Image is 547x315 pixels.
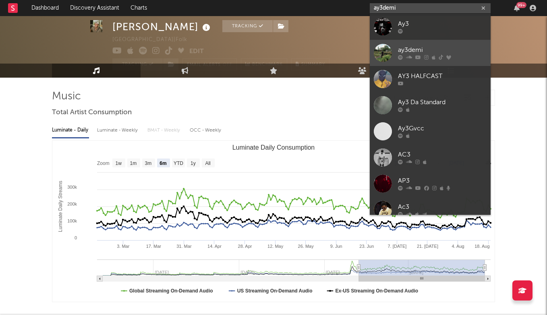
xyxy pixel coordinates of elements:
[452,244,464,249] text: 4. Aug
[252,60,283,70] span: Benchmark
[238,244,252,249] text: 28. Apr
[52,108,132,117] span: Total Artist Consumption
[97,124,139,137] div: Luminate - Weekly
[267,244,284,249] text: 12. May
[370,92,491,118] a: Ay3 Da Standard
[398,19,487,29] div: Ay3
[298,244,314,249] text: 26. May
[232,144,315,151] text: Luminate Daily Consumption
[116,161,122,166] text: 1w
[514,5,520,11] button: 99+
[75,235,77,240] text: 0
[146,244,162,249] text: 17. Mar
[117,244,130,249] text: 3. Mar
[52,141,495,302] svg: Luminate Daily Consumption
[52,124,89,137] div: Luminate - Daily
[205,161,210,166] text: All
[189,47,204,57] button: Edit
[129,288,213,294] text: Global Streaming On-Demand Audio
[398,72,487,81] div: AY3 HALFCAST
[474,244,489,249] text: 18. Aug
[112,58,163,70] button: Tracking
[387,244,406,249] text: 7. [DATE]
[207,244,222,249] text: 14. Apr
[223,63,232,67] em: Off
[145,161,152,166] text: 3m
[370,66,491,92] a: AY3 HALFCAST
[301,62,325,67] span: Summary
[398,202,487,212] div: Ac3
[174,161,183,166] text: YTD
[417,244,438,249] text: 21. [DATE]
[398,176,487,186] div: AP3
[67,185,77,189] text: 300k
[370,118,491,144] a: Ay3Gvcc
[67,202,77,206] text: 200k
[370,144,491,171] a: AC3
[370,14,491,40] a: Ay3
[191,161,196,166] text: 1y
[370,197,491,223] a: Ac3
[370,171,491,197] a: AP3
[222,20,273,32] button: Tracking
[330,244,342,249] text: 9. Jun
[398,124,487,134] div: Ay3Gvcc
[176,244,192,249] text: 31. Mar
[67,218,77,223] text: 100k
[97,161,110,166] text: Zoom
[190,124,222,137] div: OCC - Weekly
[370,40,491,66] a: ay3demi
[130,161,137,166] text: 1m
[516,2,526,8] div: 99 +
[398,98,487,107] div: Ay3 Da Standard
[291,58,329,70] button: Summary
[336,288,419,294] text: Ex-US Streaming On-Demand Audio
[112,20,212,33] div: [PERSON_NAME]
[241,58,287,70] a: Benchmark
[370,3,491,13] input: Search for artists
[359,244,374,249] text: 23. Jun
[182,58,237,70] button: Email AlertsOff
[58,181,63,232] text: Luminate Daily Streams
[237,288,313,294] text: US Streaming On-Demand Audio
[398,45,487,55] div: ay3demi
[398,150,487,160] div: AC3
[112,35,197,45] div: [GEOGRAPHIC_DATA] | Folk
[160,161,166,166] text: 6m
